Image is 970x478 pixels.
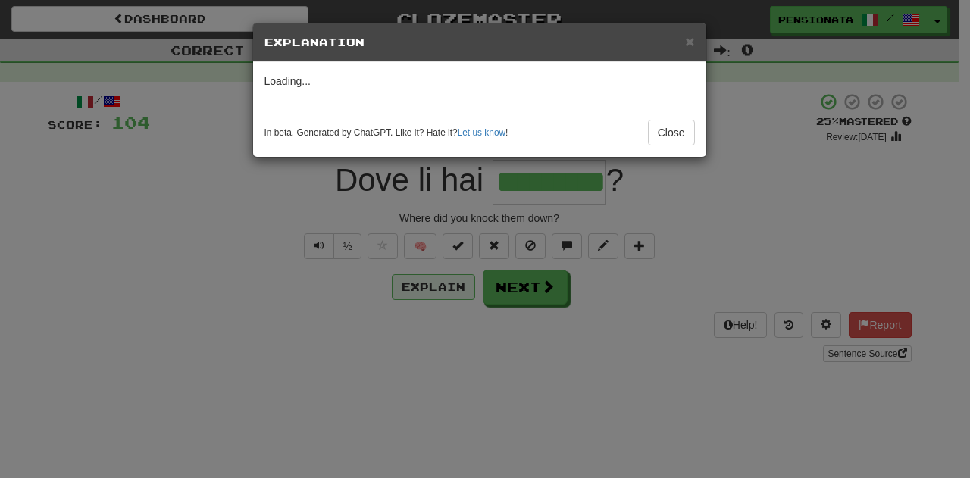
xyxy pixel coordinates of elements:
[264,73,695,89] p: Loading...
[264,35,695,50] h5: Explanation
[685,33,694,49] button: Close
[685,33,694,50] span: ×
[648,120,695,145] button: Close
[264,127,508,139] small: In beta. Generated by ChatGPT. Like it? Hate it? !
[458,127,505,138] a: Let us know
